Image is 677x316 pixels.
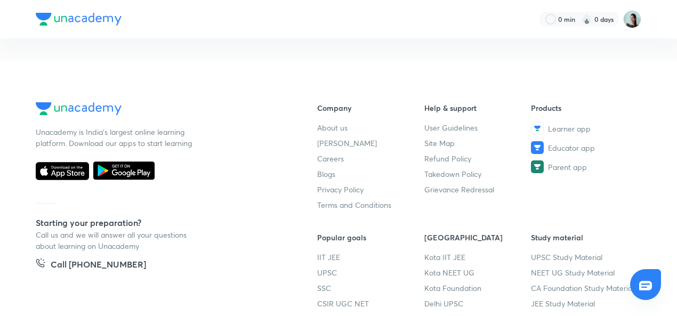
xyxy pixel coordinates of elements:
[317,199,424,210] a: Terms and Conditions
[317,252,424,263] a: IIT JEE
[531,122,638,135] a: Learner app
[424,267,531,278] a: Kota NEET UG
[317,153,344,164] span: Careers
[317,102,424,114] h6: Company
[36,102,283,118] a: Company Logo
[424,184,531,195] a: Grievance Redressal
[317,282,424,294] a: SSC
[531,141,544,154] img: Educator app
[424,298,531,309] a: Delhi UPSC
[582,14,592,25] img: streak
[531,298,638,309] a: JEE Study Material
[317,122,424,133] a: About us
[36,258,146,273] a: Call [PHONE_NUMBER]
[317,137,424,149] a: [PERSON_NAME]
[317,267,424,278] a: UPSC
[531,282,638,294] a: CA Foundation Study Material
[531,160,544,173] img: Parent app
[424,153,531,164] a: Refund Policy
[317,232,424,243] h6: Popular goals
[424,282,531,294] a: Kota Foundation
[424,168,531,180] a: Takedown Policy
[36,126,196,149] p: Unacademy is India’s largest online learning platform. Download our apps to start learning
[317,168,424,180] a: Blogs
[317,153,424,164] a: Careers
[424,122,531,133] a: User Guidelines
[424,102,531,114] h6: Help & support
[531,122,544,135] img: Learner app
[531,232,638,243] h6: Study material
[36,229,196,252] p: Call us and we will answer all your questions about learning on Unacademy
[548,142,595,153] span: Educator app
[317,184,424,195] a: Privacy Policy
[36,102,122,115] img: Company Logo
[531,267,638,278] a: NEET UG Study Material
[36,216,283,229] h5: Starting your preparation?
[531,141,638,154] a: Educator app
[51,258,146,273] h5: Call [PHONE_NUMBER]
[317,298,424,309] a: CSIR UGC NET
[548,123,591,134] span: Learner app
[531,252,638,263] a: UPSC Study Material
[424,232,531,243] h6: [GEOGRAPHIC_DATA]
[424,137,531,149] a: Site Map
[623,10,641,28] img: Pooja Sharma
[531,160,638,173] a: Parent app
[548,161,587,173] span: Parent app
[531,102,638,114] h6: Products
[36,13,122,26] img: Company Logo
[424,252,531,263] a: Kota IIT JEE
